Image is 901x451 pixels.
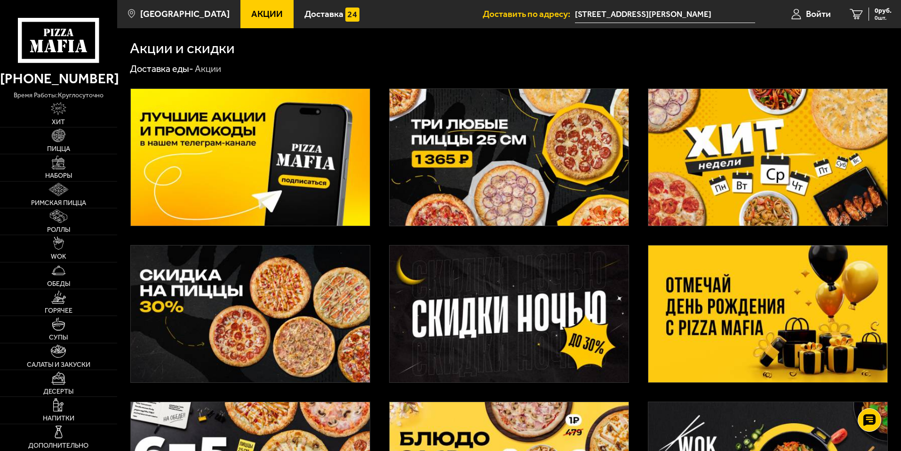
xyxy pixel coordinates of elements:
[251,9,283,18] span: Акции
[130,63,193,74] a: Доставка еды-
[27,362,90,368] span: Салаты и закуски
[345,8,359,22] img: 15daf4d41897b9f0e9f617042186c801.svg
[47,281,70,287] span: Обеды
[43,415,74,422] span: Напитки
[575,6,755,23] input: Ваш адрес доставки
[304,9,343,18] span: Доставка
[47,227,70,233] span: Роллы
[483,9,575,18] span: Доставить по адресу:
[49,334,68,341] span: Супы
[52,119,65,126] span: Хит
[130,41,235,56] h1: Акции и скидки
[195,63,221,75] div: Акции
[575,6,755,23] span: Ленинградская область, Всеволожский район, Мурино, Петровский бульвар, 5
[47,146,70,152] span: Пицца
[51,253,66,260] span: WOK
[43,388,73,395] span: Десерты
[140,9,230,18] span: [GEOGRAPHIC_DATA]
[806,9,831,18] span: Войти
[875,8,892,14] span: 0 руб.
[31,200,86,206] span: Римская пицца
[45,173,72,179] span: Наборы
[875,15,892,21] span: 0 шт.
[28,443,88,449] span: Дополнительно
[45,308,72,314] span: Горячее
